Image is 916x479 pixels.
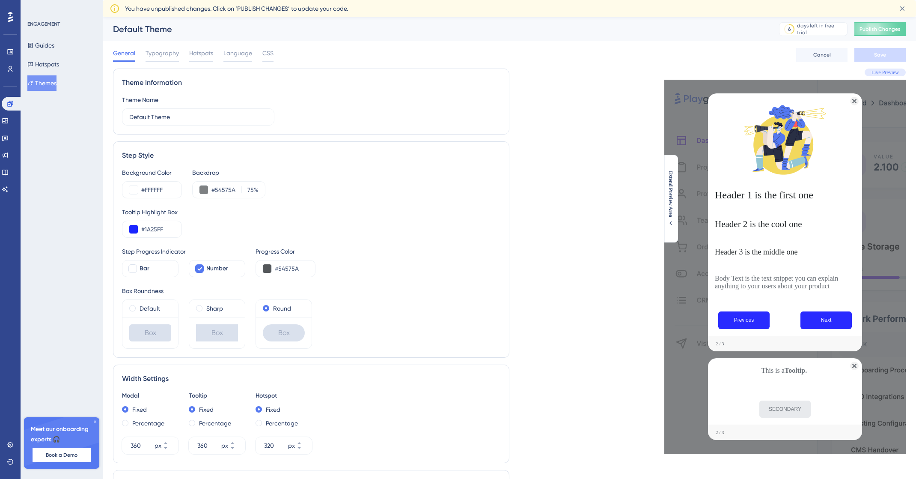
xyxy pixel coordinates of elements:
div: Footer [708,336,862,351]
span: Language [223,48,252,58]
div: Step 2 of 3 [712,429,724,436]
div: px [155,440,161,451]
img: Modal Media [742,97,828,183]
div: days left in free trial [797,22,845,36]
div: px [221,440,228,451]
div: Box [263,324,305,341]
div: Tooltip [189,391,245,401]
div: Step Style [122,150,500,161]
button: Themes [27,75,57,91]
span: CSS [262,48,274,58]
button: Next [800,311,852,329]
span: Meet our onboarding experts 🎧 [31,424,92,445]
label: Percentage [199,418,231,428]
label: Fixed [132,404,147,415]
div: Default Theme [113,23,758,35]
button: Guides [27,38,54,53]
p: This is a [715,365,855,376]
input: px [264,440,286,451]
span: Live Preview [871,69,899,76]
label: % [241,185,258,195]
div: Close Preview [850,97,859,105]
div: Box [196,324,238,341]
p: Body Text is the text snippet you can explain anything to your users about your product [715,275,855,290]
label: Fixed [266,404,280,415]
button: px [297,446,312,454]
button: px [230,446,245,454]
label: Percentage [132,418,164,428]
button: Previous [718,311,770,329]
button: SECONDARY [759,401,811,418]
button: Extend Preview Area [664,171,678,227]
input: px [197,440,220,451]
span: Hotspots [189,48,213,58]
div: 6 [788,26,791,33]
div: Background Color [122,168,182,178]
button: Book a Demo [33,448,91,462]
button: Hotspots [27,57,59,72]
div: Step Progress Indicator [122,246,245,257]
label: Default [140,303,160,314]
div: Box [129,324,171,341]
span: General [113,48,135,58]
span: Book a Demo [46,452,77,458]
div: ENGAGEMENT [27,21,60,27]
span: Bar [140,263,149,274]
label: Sharp [206,303,223,314]
span: Extend Preview Area [667,171,674,217]
span: Publish Changes [859,26,901,33]
button: px [297,437,312,446]
div: Box Roundness [122,286,500,296]
div: Progress Color [256,246,315,257]
label: Round [273,303,291,314]
h2: Header 2 is the cool one [715,219,855,230]
span: Cancel [813,51,831,58]
input: px [131,440,153,451]
button: Publish Changes [854,22,906,36]
div: Hotspot [256,391,312,401]
div: Footer [708,425,862,440]
input: Theme Name [129,112,267,122]
label: Fixed [199,404,214,415]
div: Tooltip Highlight Box [122,207,500,217]
button: px [163,437,178,446]
span: You have unpublished changes. Click on ‘PUBLISH CHANGES’ to update your code. [125,3,348,14]
h3: Header 3 is the middle one [715,248,855,257]
button: Save [854,48,906,62]
div: Theme Name [122,95,158,105]
div: px [288,440,295,451]
div: Theme Information [122,78,500,88]
span: Save [874,51,886,58]
input: % [244,185,254,195]
div: Step 2 of 3 [712,340,724,347]
button: Cancel [796,48,848,62]
span: Number [206,263,228,274]
div: Close Preview [850,362,859,370]
span: Typography [146,48,179,58]
div: Modal [122,391,178,401]
div: Backdrop [192,168,265,178]
h1: Header 1 is the first one [715,189,855,201]
label: Percentage [266,418,298,428]
b: Tooltip. [785,367,807,374]
div: Width Settings [122,374,500,384]
button: px [230,437,245,446]
button: px [163,446,178,454]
